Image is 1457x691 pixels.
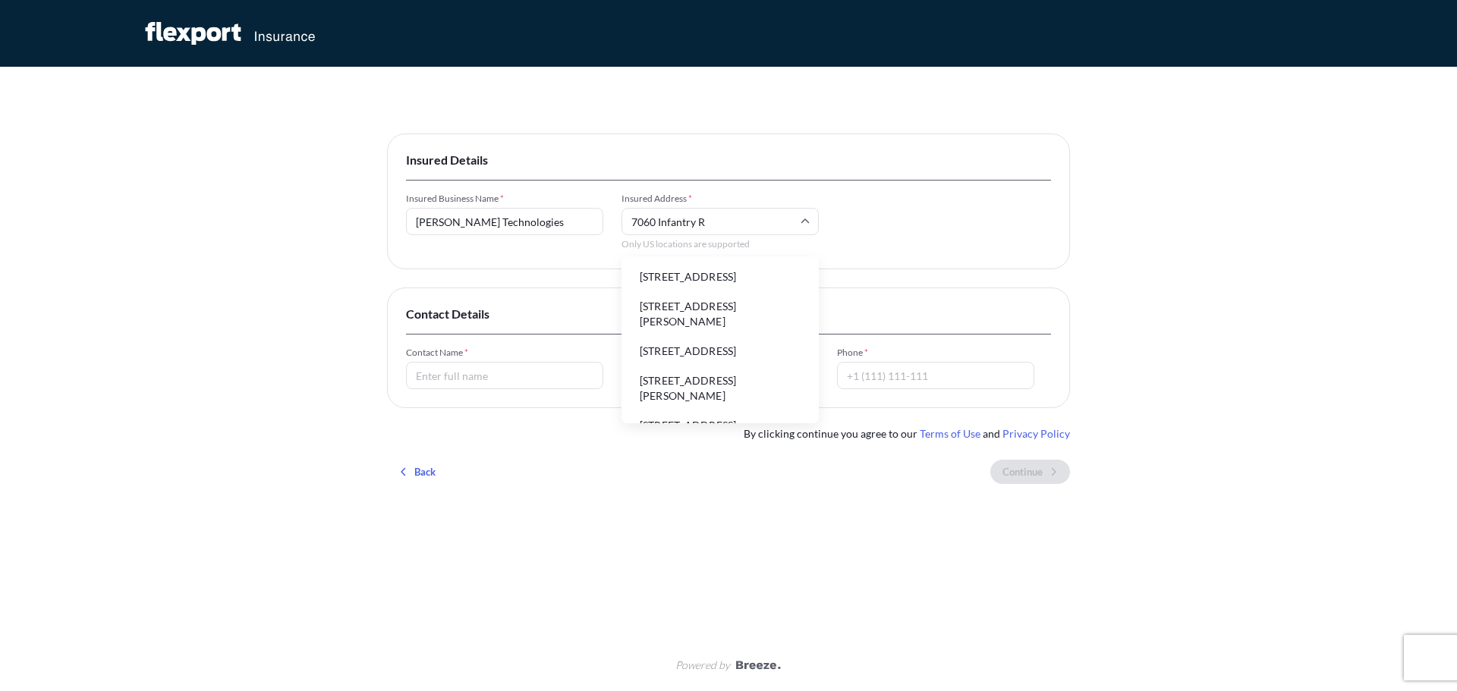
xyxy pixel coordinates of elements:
span: Insured Details [406,152,1051,168]
span: Insured Business Name [406,193,603,205]
button: Continue [990,460,1070,484]
li: [STREET_ADDRESS] [628,411,813,440]
input: +1 (111) 111-111 [837,362,1034,389]
li: [STREET_ADDRESS][PERSON_NAME] [628,369,813,408]
span: Phone [837,347,1034,359]
span: Contact Details [406,306,1051,322]
input: Enter full address [622,208,819,235]
a: Privacy Policy [1002,427,1070,440]
span: Only US locations are supported [622,238,819,250]
li: [STREET_ADDRESS][PERSON_NAME] [628,294,813,334]
span: Powered by [675,658,730,673]
input: Enter full name [406,208,603,235]
input: Enter full name [406,362,603,389]
li: [STREET_ADDRESS] [628,262,813,291]
span: By clicking continue you agree to our and [744,426,1070,441]
span: Contact Name [406,347,603,359]
a: Terms of Use [920,427,980,440]
li: [STREET_ADDRESS] [628,337,813,366]
p: Continue [1002,464,1043,479]
p: Back [414,464,436,479]
span: Insured Address [622,193,819,205]
button: Back [387,460,448,484]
